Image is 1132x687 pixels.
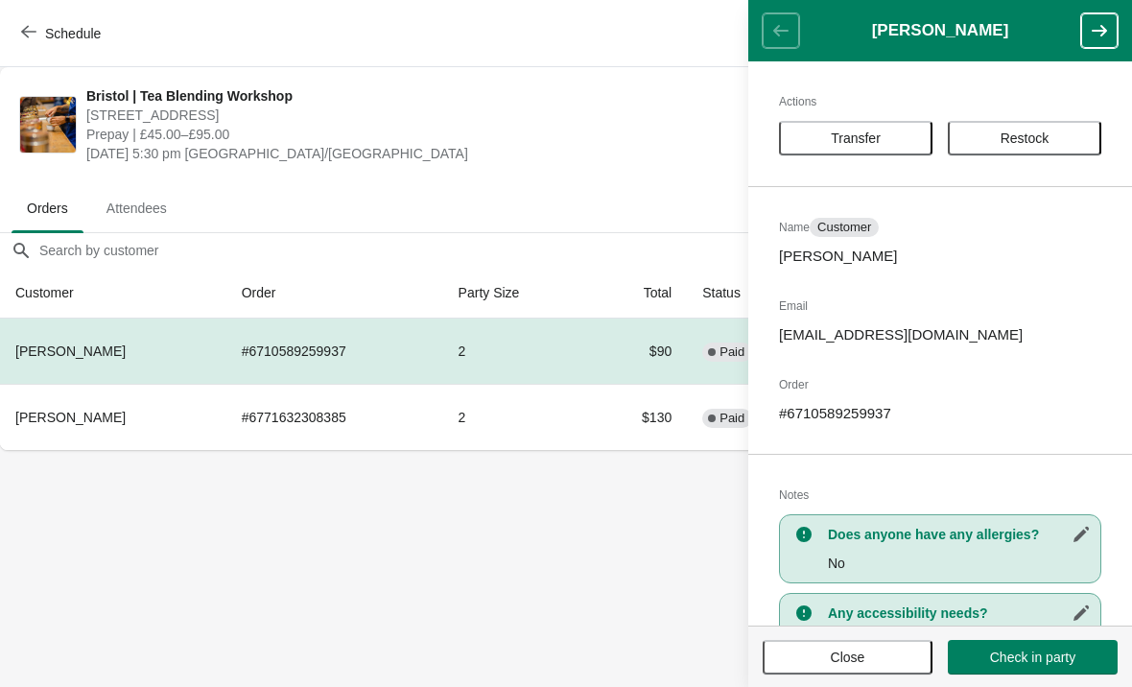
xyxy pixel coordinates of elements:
[590,268,687,319] th: Total
[443,268,590,319] th: Party Size
[763,640,932,675] button: Close
[590,384,687,450] td: $130
[779,296,1101,316] h2: Email
[828,604,1091,623] h3: Any accessibility needs?
[779,486,1101,505] h2: Notes
[719,411,744,426] span: Paid
[779,92,1101,111] h2: Actions
[779,218,1101,237] h2: Name
[91,191,182,225] span: Attendees
[226,319,443,384] td: # 6710589259937
[799,21,1081,40] h1: [PERSON_NAME]
[12,191,83,225] span: Orders
[828,525,1091,544] h3: Does anyone have any allergies?
[20,97,76,153] img: Bristol | Tea Blending Workshop
[687,268,816,319] th: Status
[1001,130,1049,146] span: Restock
[948,640,1118,675] button: Check in party
[719,344,744,360] span: Paid
[831,650,865,665] span: Close
[817,220,871,235] span: Customer
[15,410,126,425] span: [PERSON_NAME]
[45,26,101,41] span: Schedule
[590,319,687,384] td: $90
[226,268,443,319] th: Order
[831,130,881,146] span: Transfer
[443,384,590,450] td: 2
[15,343,126,359] span: [PERSON_NAME]
[38,233,1132,268] input: Search by customer
[86,125,770,144] span: Prepay | £45.00–£95.00
[828,554,1091,573] p: No
[86,144,770,163] span: [DATE] 5:30 pm [GEOGRAPHIC_DATA]/[GEOGRAPHIC_DATA]
[10,16,116,51] button: Schedule
[86,106,770,125] span: [STREET_ADDRESS]
[443,319,590,384] td: 2
[948,121,1101,155] button: Restock
[226,384,443,450] td: # 6771632308385
[86,86,770,106] span: Bristol | Tea Blending Workshop
[779,404,1101,423] p: # 6710589259937
[779,121,932,155] button: Transfer
[779,325,1101,344] p: [EMAIL_ADDRESS][DOMAIN_NAME]
[990,650,1075,665] span: Check in party
[779,375,1101,394] h2: Order
[779,247,1101,266] p: [PERSON_NAME]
